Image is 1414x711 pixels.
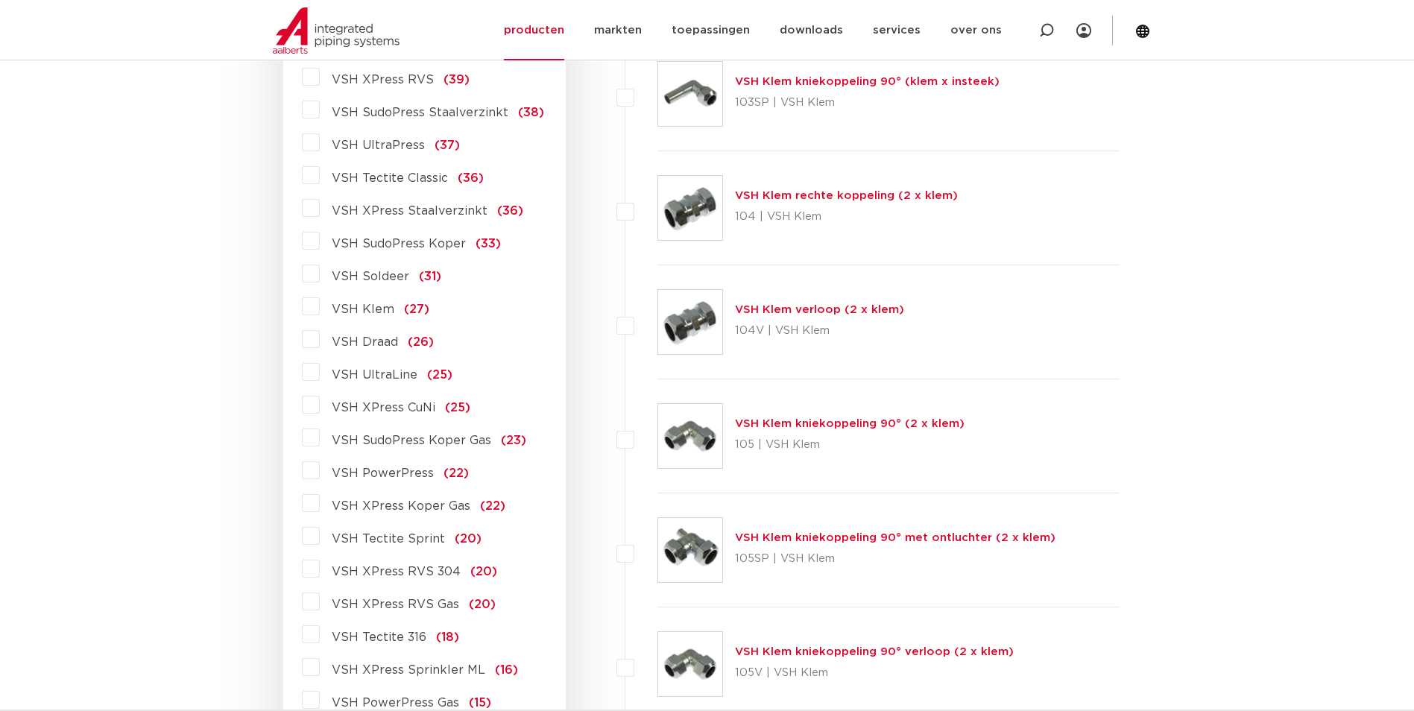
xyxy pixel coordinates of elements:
[658,404,722,468] img: Thumbnail for VSH Klem kniekoppeling 90° (2 x klem)
[332,303,394,315] span: VSH Klem
[444,467,469,479] span: (22)
[735,304,904,315] a: VSH Klem verloop (2 x klem)
[332,238,466,250] span: VSH SudoPress Koper
[735,91,1000,115] p: 103SP | VSH Klem
[408,336,434,348] span: (26)
[476,238,501,250] span: (33)
[332,598,459,610] span: VSH XPress RVS Gas
[445,402,470,414] span: (25)
[497,205,523,217] span: (36)
[658,62,722,126] img: Thumbnail for VSH Klem kniekoppeling 90° (klem x insteek)
[419,271,441,282] span: (31)
[658,176,722,240] img: Thumbnail for VSH Klem rechte koppeling (2 x klem)
[332,402,435,414] span: VSH XPress CuNi
[332,74,434,86] span: VSH XPress RVS
[332,172,448,184] span: VSH Tectite Classic
[435,139,460,151] span: (37)
[735,190,958,201] a: VSH Klem rechte koppeling (2 x klem)
[332,631,426,643] span: VSH Tectite 316
[658,518,722,582] img: Thumbnail for VSH Klem kniekoppeling 90° met ontluchter (2 x klem)
[332,336,398,348] span: VSH Draad
[458,172,484,184] span: (36)
[332,697,459,709] span: VSH PowerPress Gas
[332,500,470,512] span: VSH XPress Koper Gas
[332,467,434,479] span: VSH PowerPress
[735,433,965,457] p: 105 | VSH Klem
[332,271,409,282] span: VSH Soldeer
[332,205,487,217] span: VSH XPress Staalverzinkt
[332,369,417,381] span: VSH UltraLine
[495,664,518,676] span: (16)
[658,290,722,354] img: Thumbnail for VSH Klem verloop (2 x klem)
[735,661,1014,685] p: 105V | VSH Klem
[455,533,482,545] span: (20)
[735,532,1055,543] a: VSH Klem kniekoppeling 90° met ontluchter (2 x klem)
[436,631,459,643] span: (18)
[501,434,526,446] span: (23)
[735,646,1014,657] a: VSH Klem kniekoppeling 90° verloop (2 x klem)
[469,697,491,709] span: (15)
[470,566,497,578] span: (20)
[427,369,452,381] span: (25)
[332,139,425,151] span: VSH UltraPress
[518,107,544,118] span: (38)
[480,500,505,512] span: (22)
[332,107,508,118] span: VSH SudoPress Staalverzinkt
[332,533,445,545] span: VSH Tectite Sprint
[332,664,485,676] span: VSH XPress Sprinkler ML
[735,547,1055,571] p: 105SP | VSH Klem
[735,76,1000,87] a: VSH Klem kniekoppeling 90° (klem x insteek)
[735,205,958,229] p: 104 | VSH Klem
[332,566,461,578] span: VSH XPress RVS 304
[404,303,429,315] span: (27)
[469,598,496,610] span: (20)
[332,434,491,446] span: VSH SudoPress Koper Gas
[658,632,722,696] img: Thumbnail for VSH Klem kniekoppeling 90° verloop (2 x klem)
[444,74,470,86] span: (39)
[735,319,904,343] p: 104V | VSH Klem
[735,418,965,429] a: VSH Klem kniekoppeling 90° (2 x klem)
